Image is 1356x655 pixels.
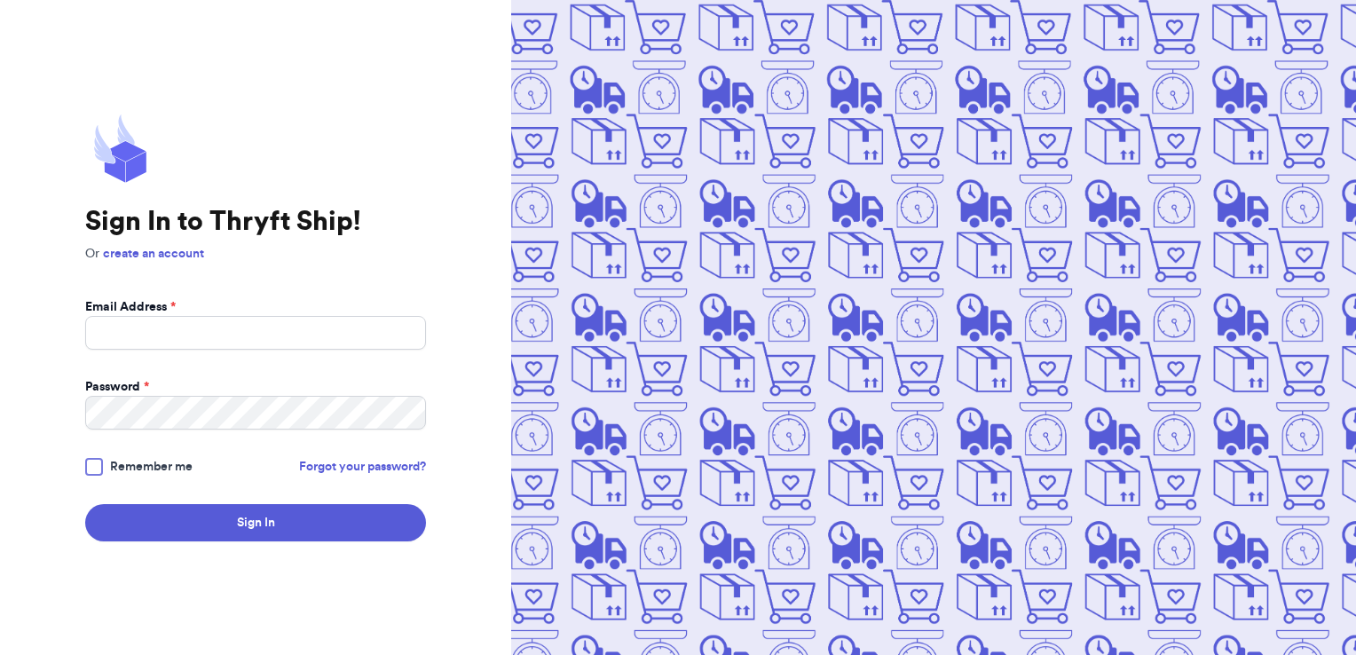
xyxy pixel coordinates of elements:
[103,248,204,260] a: create an account
[110,458,193,476] span: Remember me
[85,298,176,316] label: Email Address
[85,206,426,238] h1: Sign In to Thryft Ship!
[299,458,426,476] a: Forgot your password?
[85,378,149,396] label: Password
[85,245,426,263] p: Or
[85,504,426,541] button: Sign In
